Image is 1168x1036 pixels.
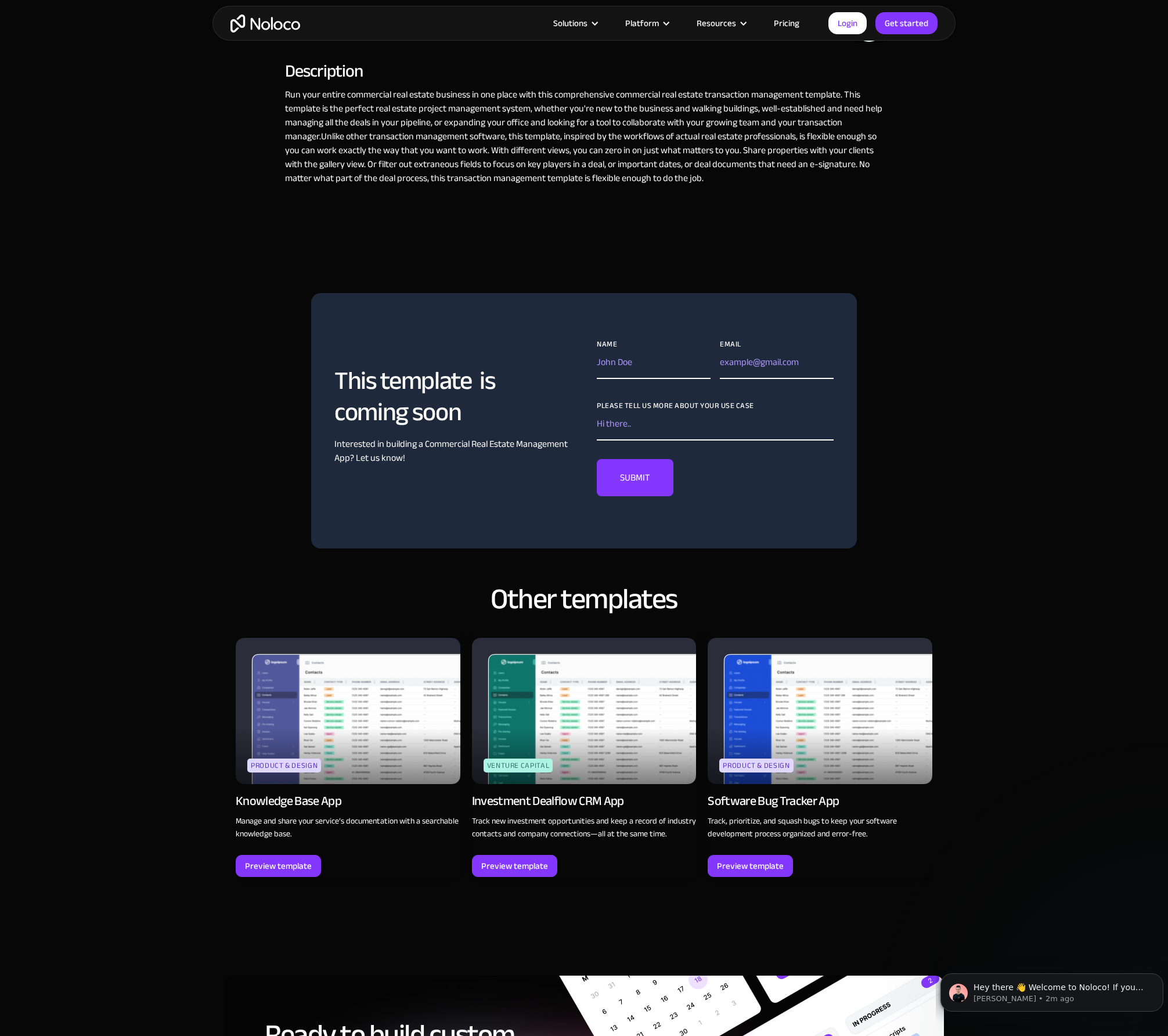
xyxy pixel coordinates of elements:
div: Platform [625,16,659,31]
iframe: Intercom notifications message [936,949,1168,1030]
input: example@gmail.com [720,351,834,379]
label: Email [720,337,834,351]
p: Manage and share your service’s documentation with a searchable knowledge base. [236,815,460,840]
a: Login [828,12,867,34]
div: Preview template [245,858,312,873]
label: Please tell us more about your use case [597,399,834,413]
a: Product & DesignKnowledge Base AppManage and share your service’s documentation with a searchable... [236,632,460,876]
h4: Other templates [224,583,944,615]
form: Postgres User case Form [597,337,834,496]
div: Platform [611,16,682,31]
a: Pricing [759,16,814,31]
div: Preview template [481,858,548,873]
a: home [230,15,300,33]
div: Product & Design [719,759,793,773]
h2: This template is coming soon [334,365,571,428]
input: Hi there.. [597,413,834,441]
input: John Doe [597,351,711,379]
div: Knowledge Base App [236,793,341,809]
a: Venture CapitalInvestment Dealflow CRM AppTrack new investment opportunities and keep a record of... [472,632,697,876]
p: Run your entire commercial real estate business in one place with this comprehensive commercial r... [285,88,883,185]
a: Get started [875,12,938,34]
div: Solutions [539,16,611,31]
div: Resources [682,16,759,31]
div: Venture Capital [484,759,553,773]
div: Investment Dealflow CRM App [472,793,624,809]
div: Product & Design [247,759,321,773]
input: SUBMIT [597,459,673,496]
div: Software Bug Tracker App [708,793,839,809]
div: Resources [697,16,736,31]
label: Name [597,337,711,351]
h2: Description [285,66,883,76]
p: Interested in building a Commercial Real Estate Management App? Let us know! [334,437,571,465]
div: Preview template [717,858,784,873]
div: Solutions [553,16,587,31]
p: Track, prioritize, and squash bugs to keep your software development process organized and error-... [708,815,932,840]
p: Track new investment opportunities and keep a record of industry contacts and company connections... [472,815,697,840]
a: Product & DesignSoftware Bug Tracker AppTrack, prioritize, and squash bugs to keep your software ... [708,632,932,876]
